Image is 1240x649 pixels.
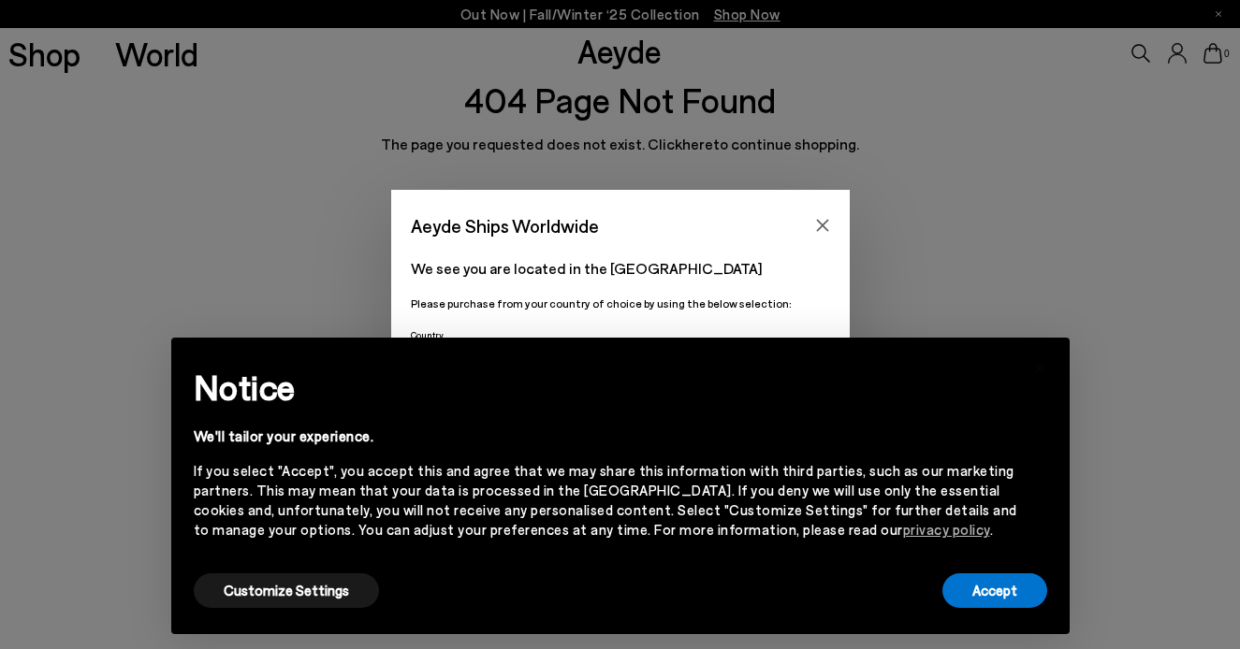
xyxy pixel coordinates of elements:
div: If you select "Accept", you accept this and agree that we may share this information with third p... [194,461,1017,540]
p: We see you are located in the [GEOGRAPHIC_DATA] [411,257,830,280]
button: Close this notice [1017,343,1062,388]
button: Accept [942,573,1047,608]
p: Please purchase from your country of choice by using the below selection: [411,295,830,312]
button: Customize Settings [194,573,379,608]
a: privacy policy [903,521,990,538]
span: Aeyde Ships Worldwide [411,209,599,242]
h2: Notice [194,363,1017,411]
button: Close [809,211,837,239]
div: We'll tailor your experience. [194,426,1017,446]
span: × [1033,352,1046,379]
